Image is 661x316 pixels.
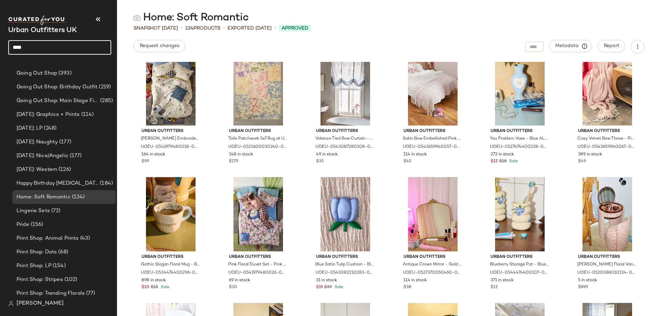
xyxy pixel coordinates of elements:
img: 0527370050460_070_a2 [398,177,468,251]
span: $38 [403,284,411,291]
span: UOEU-0543659940067-000-066 [577,144,636,150]
span: UOEU-0543659940057-000-066 [403,144,461,150]
span: Urban Outfitters [316,128,375,134]
span: • [181,24,182,32]
span: Pride [17,221,29,229]
span: Approved [282,25,308,32]
p: Exported [DATE] [228,25,272,32]
span: 5 in stock [578,277,597,284]
span: 273 in stock [491,152,514,158]
span: UOEU-0541979480018-000-012 [141,144,199,150]
span: Urban Outfitters [578,128,637,134]
span: (393) [57,69,72,77]
img: svg%3e [8,301,14,306]
div: Home: Soft Romantic [134,11,249,25]
span: (43) [79,235,90,242]
span: $49 [578,159,586,165]
span: You Problem Vase - Blue ALL at Urban Outfitters [490,136,548,142]
span: 371 in stock [491,277,514,284]
span: $12 [491,284,498,291]
span: Urban Outfitters [403,128,462,134]
span: Urban Outfitters [229,128,287,134]
span: (184) [98,179,113,187]
span: Urban Outfitters [578,254,637,260]
span: (156) [29,221,43,229]
span: 49 in stock [316,152,338,158]
span: Request changes [139,43,179,49]
span: Print Shop: Dots [17,248,57,256]
img: 0534474400296_040_a3 [136,177,206,251]
span: 31 in stock [316,277,337,284]
span: $99 [141,159,149,165]
span: [PERSON_NAME] [17,299,64,308]
span: Going Out Shop: Birthday Outfit [17,83,97,91]
span: $899 [578,284,588,291]
span: [DATE]: LP [17,124,42,132]
span: [DATE]: Western [17,166,57,174]
img: 0544474400107_040_a2 [485,177,555,251]
span: Pink Floral Duvet Set - Pink Single at Urban Outfitters [228,262,287,268]
span: $35 [316,159,324,165]
img: 0541979480026_066_a2 [223,177,293,251]
span: Sale [159,285,169,290]
span: (154) [51,262,66,270]
span: 148 in stock [229,152,253,158]
span: 114 in stock [403,152,427,158]
span: Valance Tied Bow Curtain - Blue ALL at Urban Outfitters [315,136,374,142]
button: Metadata [549,40,592,52]
span: Current Company Name [8,27,77,34]
div: Products [185,25,220,32]
span: $12 [491,159,498,165]
img: 0520088310134_065_b [573,177,642,251]
span: Urban Outfitters [316,254,375,260]
span: Urban Outfitters [229,254,287,260]
span: (114) [80,111,94,119]
span: (126) [57,166,71,174]
span: UOEU-0544474400107-000-040 [490,270,548,276]
span: (285) [99,97,113,105]
span: (219) [97,83,111,91]
span: $19 [316,284,323,291]
span: Print Shop: Animal Prints [17,235,79,242]
span: 134 [185,26,193,31]
span: Sale [333,285,343,290]
span: UOEU-0543082210283-000-040 [315,270,374,276]
span: Metadata [555,43,586,49]
img: 0543082210283_040_b [311,177,380,251]
span: Urban Outfitters [491,128,549,134]
span: • [274,24,276,32]
span: Lingerie Sets [17,207,50,215]
span: UOEU-0534474400296-000-040 [141,270,199,276]
span: Home: Soft Romantic [17,193,71,201]
span: Happy Birthday [MEDICAL_DATA] [17,179,98,187]
span: UOEU-0541979480026-000-066 [228,270,287,276]
span: UOEU-0527474400228-000-040 [490,144,548,150]
span: Blue Satin Tulip Cushion - Blue 46cm x 41cm at Urban Outfitters [315,262,374,268]
span: Print Shop: Trending Florals [17,290,85,297]
span: (68) [57,248,68,256]
span: Going Out Shop: Main Stage Fits [17,97,99,105]
span: Urban Outfitters [403,254,462,260]
span: 898 in stock [141,277,166,284]
span: Snapshot [DATE] [134,25,178,32]
span: [DATE]: Graphics + Prints [17,111,80,119]
span: UOEU-0521600030240-000-000 [228,144,287,150]
span: 69 in stock [229,277,250,284]
span: $10 [141,284,149,291]
span: [DATE]: Naughty [17,138,58,146]
span: Going Out Shop [17,69,57,77]
span: 164 in stock [141,152,165,158]
span: 114 in stock [403,277,427,284]
span: (177) [69,152,82,160]
span: Print Shop: Stripes [17,276,63,284]
span: 389 in stock [578,152,602,158]
span: Toile Patchwork 5x7 Rug at Urban Outfitters [228,136,287,142]
span: UOEU-0527370050460-000-070 [403,270,461,276]
span: (77) [85,290,95,297]
span: $45 [403,159,411,165]
span: Satin Bow Embellished Pink Cosy Blanket - Pink 125cm x 150cm at Urban Outfitters [403,136,461,142]
img: cfy_white_logo.C9jOOHJF.svg [8,15,67,25]
span: Urban Outfitters [141,254,200,260]
span: Antique Crown Mirror - Gold ALL at Urban Outfitters [403,262,461,268]
span: $179 [229,159,238,165]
